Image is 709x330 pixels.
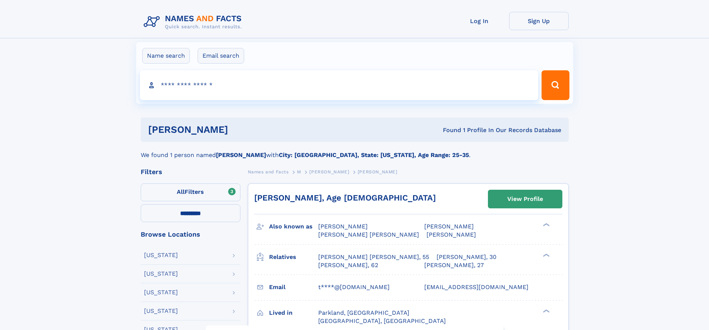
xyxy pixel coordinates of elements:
[318,231,419,238] span: [PERSON_NAME] [PERSON_NAME]
[358,169,397,174] span: [PERSON_NAME]
[507,190,543,208] div: View Profile
[297,167,301,176] a: M
[144,289,178,295] div: [US_STATE]
[254,193,436,202] a: [PERSON_NAME], Age [DEMOGRAPHIC_DATA]
[144,308,178,314] div: [US_STATE]
[318,261,378,269] a: [PERSON_NAME], 62
[318,223,368,230] span: [PERSON_NAME]
[144,271,178,277] div: [US_STATE]
[542,70,569,100] button: Search Button
[269,251,318,263] h3: Relatives
[318,317,446,324] span: [GEOGRAPHIC_DATA], [GEOGRAPHIC_DATA]
[141,183,240,201] label: Filters
[318,309,409,316] span: Parkland, [GEOGRAPHIC_DATA]
[279,151,469,158] b: City: [GEOGRAPHIC_DATA], State: [US_STATE], Age Range: 25-35
[509,12,569,30] a: Sign Up
[177,188,185,195] span: All
[141,169,240,175] div: Filters
[248,167,289,176] a: Names and Facts
[148,125,336,134] h1: [PERSON_NAME]
[424,261,484,269] a: [PERSON_NAME], 27
[269,307,318,319] h3: Lived in
[541,308,550,313] div: ❯
[488,190,562,208] a: View Profile
[216,151,266,158] b: [PERSON_NAME]
[309,167,349,176] a: [PERSON_NAME]
[309,169,349,174] span: [PERSON_NAME]
[140,70,539,100] input: search input
[269,220,318,233] h3: Also known as
[541,253,550,257] div: ❯
[427,231,476,238] span: [PERSON_NAME]
[424,283,528,291] span: [EMAIL_ADDRESS][DOMAIN_NAME]
[198,48,244,64] label: Email search
[437,253,496,261] a: [PERSON_NAME], 30
[424,223,474,230] span: [PERSON_NAME]
[141,142,569,160] div: We found 1 person named with .
[141,12,248,32] img: Logo Names and Facts
[144,252,178,258] div: [US_STATE]
[450,12,509,30] a: Log In
[269,281,318,294] h3: Email
[142,48,190,64] label: Name search
[335,126,561,134] div: Found 1 Profile In Our Records Database
[141,231,240,238] div: Browse Locations
[541,222,550,227] div: ❯
[318,253,429,261] a: [PERSON_NAME] [PERSON_NAME], 55
[297,169,301,174] span: M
